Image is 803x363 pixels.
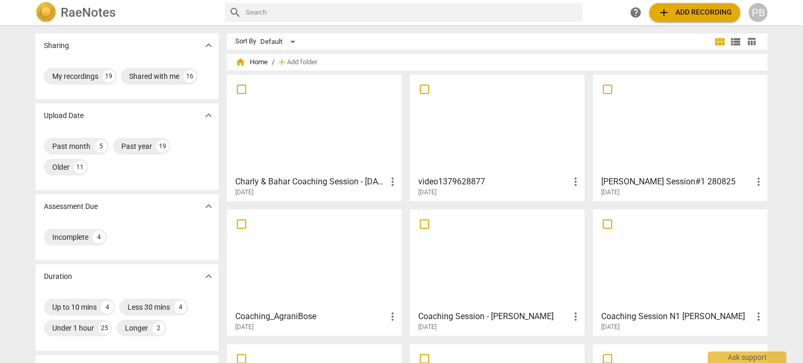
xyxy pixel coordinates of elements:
[601,323,620,332] span: [DATE]
[418,310,569,323] h3: Coaching Session - Maxime
[52,323,94,333] div: Under 1 hour
[712,34,728,50] button: Tile view
[52,302,97,312] div: Up to 10 mins
[201,198,216,214] button: Show more
[728,34,743,50] button: List view
[708,352,786,363] div: Ask support
[601,188,620,197] span: [DATE]
[152,322,165,334] div: 2
[174,301,187,313] div: 4
[201,108,216,123] button: Show more
[125,323,148,333] div: Longer
[626,3,645,22] a: Help
[129,71,179,81] div: Shared with me
[101,301,113,313] div: 4
[418,175,569,188] h3: video1379628877
[183,70,196,83] div: 16
[260,33,299,50] div: Default
[658,6,732,19] span: Add recording
[601,175,752,188] h3: Tina Session#1 280825
[235,57,268,67] span: Home
[52,232,88,242] div: Incomplete
[386,175,399,188] span: more_vert
[74,161,86,173] div: 11
[231,78,398,196] a: Charly & Bahar Coaching Session - [DATE][DATE]
[36,2,216,23] a: LogoRaeNotes
[272,58,274,66] span: /
[246,4,578,21] input: Search
[752,310,765,323] span: more_vert
[729,36,742,48] span: view_list
[235,188,254,197] span: [DATE]
[235,57,246,67] span: home
[596,213,764,331] a: Coaching Session N1 [PERSON_NAME][DATE]
[277,57,287,67] span: add
[569,310,582,323] span: more_vert
[596,78,764,196] a: [PERSON_NAME] Session#1 280825[DATE]
[202,109,215,122] span: expand_more
[658,6,670,19] span: add
[235,310,386,323] h3: Coaching_AgraniBose
[128,302,170,312] div: Less 30 mins
[235,323,254,332] span: [DATE]
[601,310,752,323] h3: Coaching Session N1 Jean Heliere
[44,271,72,282] p: Duration
[102,70,115,83] div: 19
[121,141,152,151] div: Past year
[287,58,317,66] span: Add folder
[414,213,581,331] a: Coaching Session - [PERSON_NAME][DATE]
[202,39,215,52] span: expand_more
[44,110,84,121] p: Upload Date
[747,37,756,46] span: table_chart
[201,38,216,53] button: Show more
[418,188,437,197] span: [DATE]
[52,141,90,151] div: Past month
[202,200,215,213] span: expand_more
[414,78,581,196] a: video1379628877[DATE]
[235,175,386,188] h3: Charly & Bahar Coaching Session - Sep 17 2025
[201,268,216,284] button: Show more
[569,175,582,188] span: more_vert
[156,140,169,153] div: 19
[743,34,759,50] button: Table view
[752,175,765,188] span: more_vert
[235,38,256,45] div: Sort By
[44,40,69,51] p: Sharing
[44,201,98,212] p: Assessment Due
[229,6,242,19] span: search
[61,5,116,20] h2: RaeNotes
[749,3,767,22] button: PB
[52,71,98,81] div: My recordings
[629,6,642,19] span: help
[386,310,399,323] span: more_vert
[714,36,726,48] span: view_module
[649,3,740,22] button: Upload
[52,162,70,172] div: Older
[36,2,56,23] img: Logo
[98,322,111,334] div: 25
[418,323,437,332] span: [DATE]
[95,140,107,153] div: 5
[93,231,105,243] div: 4
[231,213,398,331] a: Coaching_AgraniBose[DATE]
[202,270,215,283] span: expand_more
